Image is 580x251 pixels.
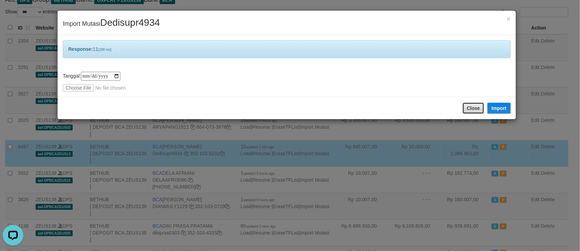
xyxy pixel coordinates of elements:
[3,3,23,23] button: Open LiveChat chat widget
[100,17,160,28] span: Dedisupr4934
[506,15,510,22] button: Close
[487,103,511,114] button: Import
[63,20,160,27] span: Import Mutasi
[63,40,510,58] div: 11
[506,15,510,23] span: ×
[98,48,111,52] span: [188 ms]
[68,46,93,52] b: Response:
[63,72,510,92] div: Tanggal:
[462,102,484,114] button: Close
